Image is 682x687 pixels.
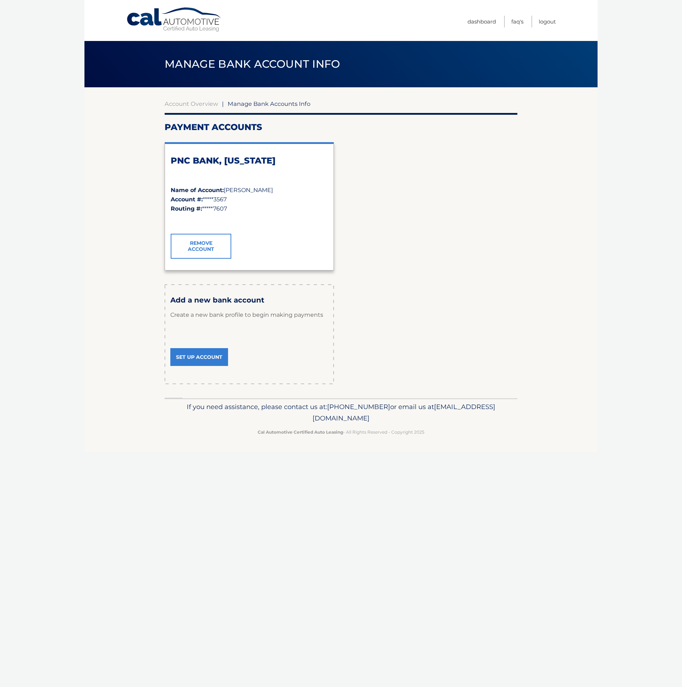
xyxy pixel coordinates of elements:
a: Account Overview [165,100,218,107]
span: [PERSON_NAME] [224,187,273,193]
h2: Payment Accounts [165,122,517,133]
a: Logout [539,16,556,27]
p: - All Rights Reserved - Copyright 2025 [169,428,513,436]
p: If you need assistance, please contact us at: or email us at [169,401,513,424]
strong: Cal Automotive Certified Auto Leasing [258,429,343,435]
a: Dashboard [467,16,496,27]
span: [PHONE_NUMBER] [327,403,390,411]
strong: Name of Account: [171,187,224,193]
a: FAQ's [511,16,523,27]
a: Remove Account [171,234,231,259]
h3: Add a new bank account [170,296,328,305]
p: Create a new bank profile to begin making payments [170,304,328,326]
span: Manage Bank Account Info [165,57,340,71]
h2: PNC BANK, [US_STATE] [171,155,328,166]
span: ✓ [171,217,175,224]
span: [EMAIL_ADDRESS][DOMAIN_NAME] [312,403,495,422]
strong: Routing #: [171,205,202,212]
span: | [222,100,224,107]
a: Cal Automotive [126,7,222,32]
a: Set Up Account [170,348,228,366]
span: Manage Bank Accounts Info [228,100,310,107]
strong: Account #: [171,196,203,203]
